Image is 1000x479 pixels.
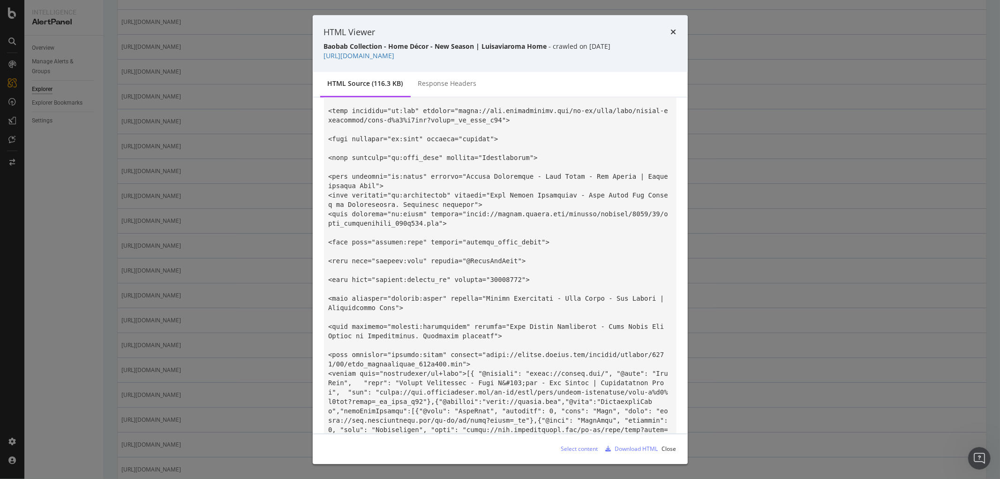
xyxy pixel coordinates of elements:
[324,26,376,38] div: HTML Viewer
[561,445,598,453] div: Select content
[602,441,658,456] button: Download HTML
[968,447,991,470] iframe: Intercom live chat
[662,441,677,456] button: Close
[418,79,477,89] div: Response Headers
[324,52,395,61] a: [URL][DOMAIN_NAME]
[671,26,677,38] div: times
[554,441,598,456] button: Select content
[615,445,658,453] div: Download HTML
[324,42,547,51] strong: Baobab Collection - Home Décor - New Season | Luisaviaroma Home
[313,15,688,464] div: modal
[328,79,403,89] div: HTML source (116.3 KB)
[662,445,677,453] div: Close
[324,42,677,52] div: - crawled on [DATE]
